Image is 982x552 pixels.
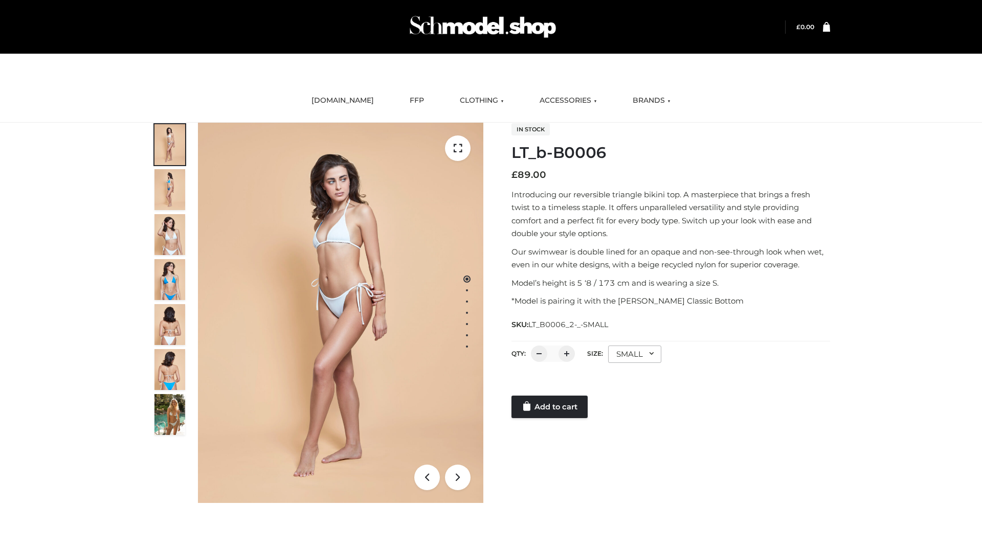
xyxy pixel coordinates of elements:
[154,394,185,435] img: Arieltop_CloudNine_AzureSky2.jpg
[528,320,608,329] span: LT_B0006_2-_-SMALL
[511,188,830,240] p: Introducing our reversible triangle bikini top. A masterpiece that brings a fresh twist to a time...
[511,294,830,308] p: *Model is pairing it with the [PERSON_NAME] Classic Bottom
[511,123,550,135] span: In stock
[511,277,830,290] p: Model’s height is 5 ‘8 / 173 cm and is wearing a size S.
[198,123,483,503] img: ArielClassicBikiniTop_CloudNine_AzureSky_OW114ECO_1
[796,23,800,31] span: £
[154,169,185,210] img: ArielClassicBikiniTop_CloudNine_AzureSky_OW114ECO_2-scaled.jpg
[532,89,605,112] a: ACCESSORIES
[154,214,185,255] img: ArielClassicBikiniTop_CloudNine_AzureSky_OW114ECO_3-scaled.jpg
[304,89,382,112] a: [DOMAIN_NAME]
[406,7,560,47] img: Schmodel Admin 964
[511,396,588,418] a: Add to cart
[452,89,511,112] a: CLOTHING
[608,346,661,363] div: SMALL
[511,169,546,180] bdi: 89.00
[511,350,526,357] label: QTY:
[511,318,609,331] span: SKU:
[511,144,830,162] h1: LT_b-B0006
[587,350,603,357] label: Size:
[154,349,185,390] img: ArielClassicBikiniTop_CloudNine_AzureSky_OW114ECO_8-scaled.jpg
[796,23,814,31] a: £0.00
[402,89,432,112] a: FFP
[154,124,185,165] img: ArielClassicBikiniTop_CloudNine_AzureSky_OW114ECO_1-scaled.jpg
[154,304,185,345] img: ArielClassicBikiniTop_CloudNine_AzureSky_OW114ECO_7-scaled.jpg
[511,245,830,271] p: Our swimwear is double lined for an opaque and non-see-through look when wet, even in our white d...
[511,169,518,180] span: £
[796,23,814,31] bdi: 0.00
[625,89,678,112] a: BRANDS
[154,259,185,300] img: ArielClassicBikiniTop_CloudNine_AzureSky_OW114ECO_4-scaled.jpg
